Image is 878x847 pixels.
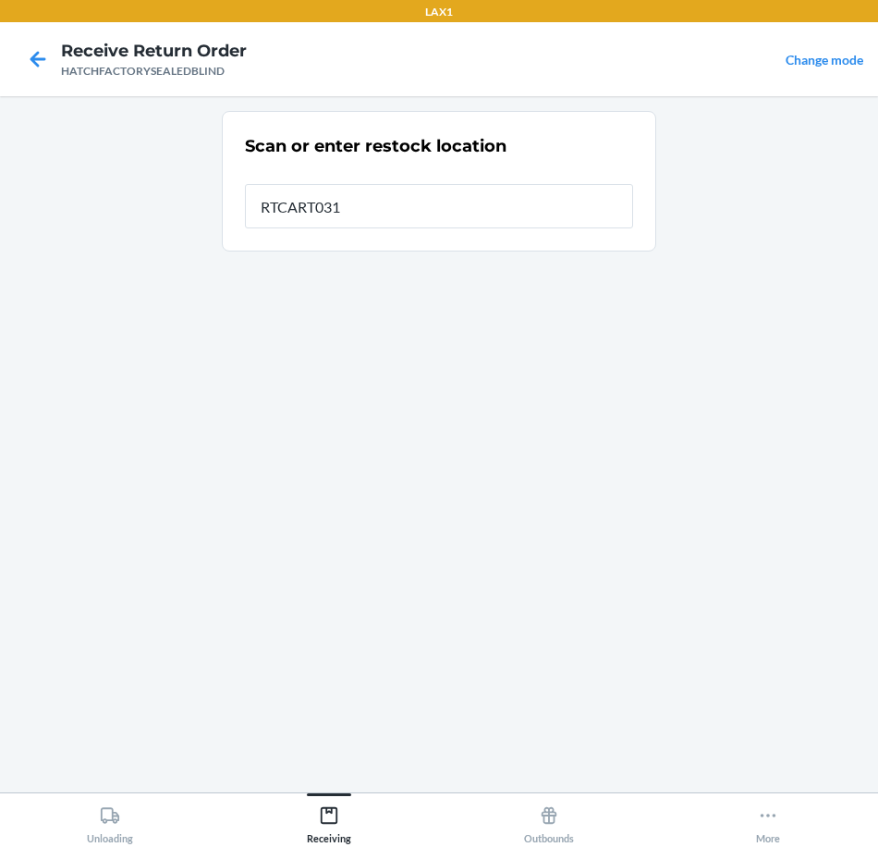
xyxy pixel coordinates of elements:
button: Outbounds [439,793,659,844]
p: LAX1 [425,4,453,20]
div: Receiving [307,798,351,844]
input: Restock location [245,184,633,228]
div: Unloading [87,798,133,844]
div: HATCHFACTORYSEALEDBLIND [61,63,247,80]
div: More [756,798,780,844]
a: Change mode [786,52,863,68]
h4: Receive Return Order [61,39,247,63]
h2: Scan or enter restock location [245,134,506,158]
div: Outbounds [524,798,574,844]
button: Receiving [220,793,440,844]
